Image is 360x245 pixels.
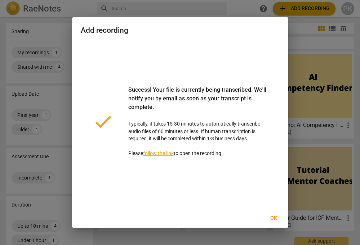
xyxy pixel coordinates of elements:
h2: Add recording [81,26,280,35]
p: Typically, it takes 15-30 minutes to automatically transcribe audio files of 60 minutes or less. ... [128,86,268,157]
div: Success! Your file is currently being transcribed. We'll notify you by email as soon as your tran... [128,86,268,120]
a: follow the link [143,150,174,156]
button: Ok [262,212,285,225]
span: done [92,111,114,132]
span: Ok [268,215,280,222]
